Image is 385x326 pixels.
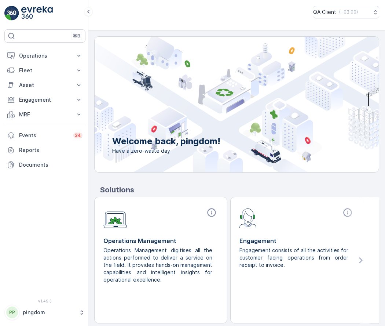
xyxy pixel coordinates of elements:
[19,132,69,139] p: Events
[103,247,212,283] p: Operations Management digitises all the actions performed to deliver a service on the field. It p...
[4,63,85,78] button: Fleet
[62,37,379,172] img: city illustration
[19,67,71,74] p: Fleet
[4,107,85,122] button: MRF
[103,207,127,228] img: module-icon
[19,52,71,59] p: Operations
[4,78,85,93] button: Asset
[4,305,85,320] button: PPpingdom
[4,299,85,303] span: v 1.49.3
[75,133,81,138] p: 34
[23,309,75,316] p: pingdom
[19,81,71,89] p: Asset
[313,6,379,18] button: QA Client(+03:00)
[21,6,53,21] img: logo_light-DOdMpM7g.png
[239,207,257,228] img: module-icon
[4,6,19,21] img: logo
[4,157,85,172] a: Documents
[239,236,354,245] p: Engagement
[313,8,336,16] p: QA Client
[239,247,348,269] p: Engagement consists of all the activities for customer facing operations from order receipt to in...
[19,96,71,104] p: Engagement
[339,9,358,15] p: ( +03:00 )
[4,143,85,157] a: Reports
[103,236,218,245] p: Operations Management
[19,111,71,118] p: MRF
[73,33,80,39] p: ⌘B
[4,93,85,107] button: Engagement
[112,135,220,147] p: Welcome back, pingdom!
[6,307,18,318] div: PP
[19,161,82,169] p: Documents
[4,48,85,63] button: Operations
[100,184,379,195] p: Solutions
[19,146,82,154] p: Reports
[112,147,220,155] span: Have a zero-waste day
[4,128,85,143] a: Events34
